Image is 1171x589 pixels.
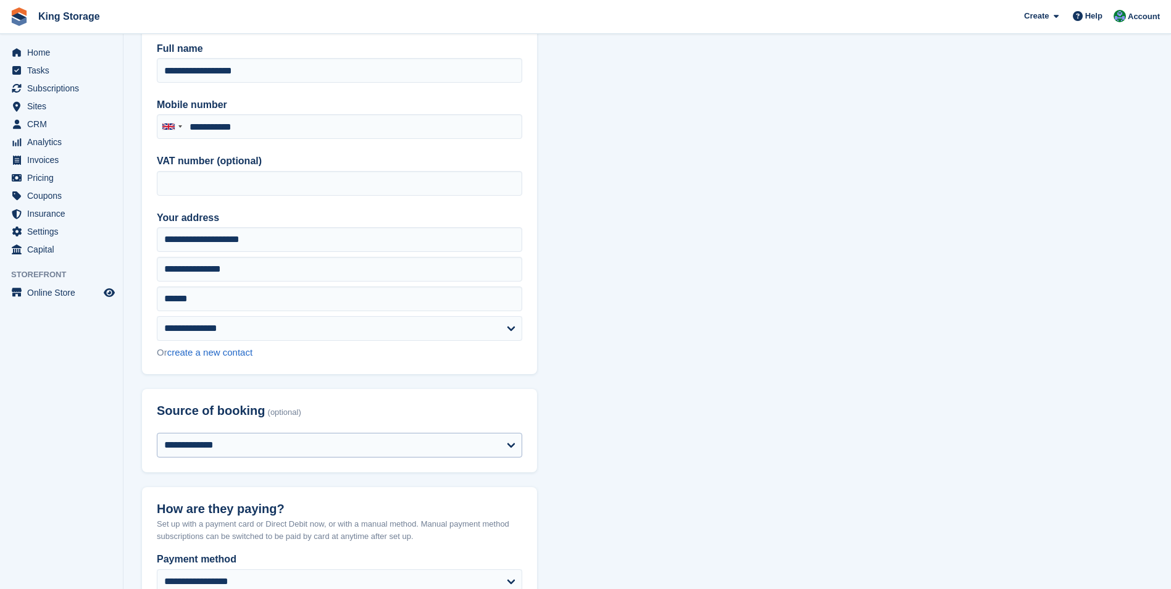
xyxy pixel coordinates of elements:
[157,502,522,516] h2: How are they paying?
[157,41,522,56] label: Full name
[157,404,265,418] span: Source of booking
[157,346,522,360] div: Or
[27,205,101,222] span: Insurance
[27,62,101,79] span: Tasks
[6,44,117,61] a: menu
[33,6,105,27] a: King Storage
[27,169,101,186] span: Pricing
[268,408,301,417] span: (optional)
[6,187,117,204] a: menu
[6,98,117,115] a: menu
[1128,10,1160,23] span: Account
[27,115,101,133] span: CRM
[27,187,101,204] span: Coupons
[27,151,101,169] span: Invoices
[102,285,117,300] a: Preview store
[157,154,522,169] label: VAT number (optional)
[6,115,117,133] a: menu
[27,133,101,151] span: Analytics
[27,223,101,240] span: Settings
[6,80,117,97] a: menu
[157,518,522,542] p: Set up with a payment card or Direct Debit now, or with a manual method. Manual payment method su...
[27,80,101,97] span: Subscriptions
[157,115,186,138] div: United Kingdom: +44
[27,98,101,115] span: Sites
[27,241,101,258] span: Capital
[6,62,117,79] a: menu
[27,44,101,61] span: Home
[6,205,117,222] a: menu
[6,284,117,301] a: menu
[6,151,117,169] a: menu
[6,223,117,240] a: menu
[157,98,522,112] label: Mobile number
[6,241,117,258] a: menu
[157,552,522,567] label: Payment method
[6,169,117,186] a: menu
[27,284,101,301] span: Online Store
[167,347,252,357] a: create a new contact
[1024,10,1049,22] span: Create
[10,7,28,26] img: stora-icon-8386f47178a22dfd0bd8f6a31ec36ba5ce8667c1dd55bd0f319d3a0aa187defe.svg
[6,133,117,151] a: menu
[157,211,522,225] label: Your address
[1114,10,1126,22] img: John King
[11,269,123,281] span: Storefront
[1085,10,1102,22] span: Help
